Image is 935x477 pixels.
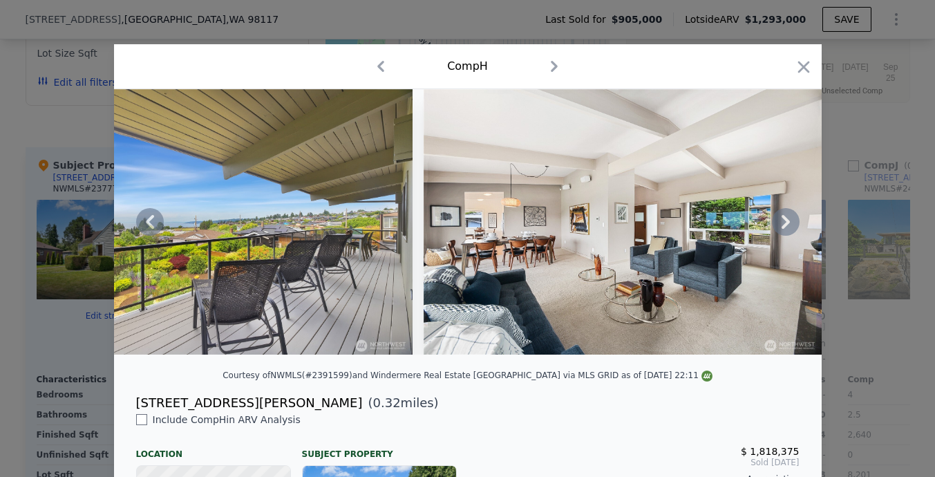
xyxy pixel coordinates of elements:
[363,393,439,413] span: ( miles)
[136,393,363,413] div: [STREET_ADDRESS][PERSON_NAME]
[479,457,800,468] span: Sold [DATE]
[373,395,401,410] span: 0.32
[147,414,306,425] span: Include Comp H in ARV Analysis
[15,89,413,355] img: Property Img
[302,438,457,460] div: Subject Property
[701,371,712,382] img: NWMLS Logo
[136,438,291,460] div: Location
[447,58,488,75] div: Comp H
[741,446,800,457] span: $ 1,818,375
[424,89,822,355] img: Property Img
[223,371,712,380] div: Courtesy of NWMLS (#2391599) and Windermere Real Estate [GEOGRAPHIC_DATA] via MLS GRID as of [DAT...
